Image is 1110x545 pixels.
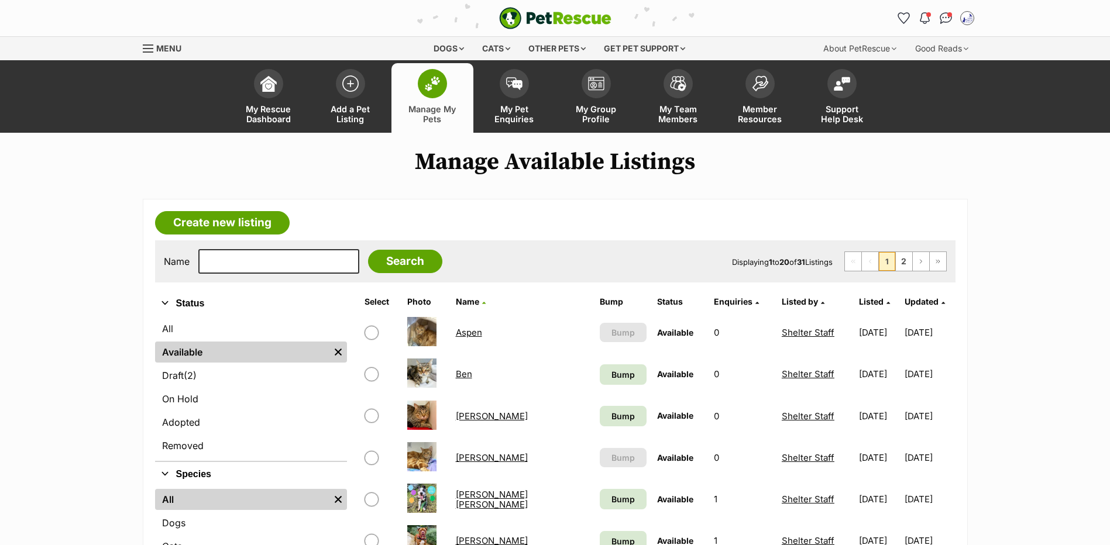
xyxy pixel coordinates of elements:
span: Available [657,453,693,463]
a: Shelter Staff [782,327,834,338]
span: My Pet Enquiries [488,104,541,124]
span: Name [456,296,479,306]
th: Photo [403,292,450,311]
span: Member Resources [734,104,786,124]
a: Shelter Staff [782,368,834,380]
a: Conversations [937,9,956,27]
a: Available [155,342,329,363]
nav: Pagination [844,251,947,271]
div: Status [155,316,347,461]
div: About PetRescue [815,37,905,60]
a: [PERSON_NAME] [PERSON_NAME] [456,489,528,510]
a: Member Resources [719,63,801,133]
span: Page 1 [879,252,895,271]
label: Name [164,256,190,267]
img: help-desk-icon-fdf02630f3aa405de69fd3d07c3f3aa587a6932b1a1747fa1d2bba05be0121f9.svg [834,77,850,91]
span: My Group Profile [570,104,623,124]
th: Select [360,292,401,311]
button: Species [155,467,347,482]
a: Remove filter [329,342,347,363]
img: notifications-46538b983faf8c2785f20acdc204bb7945ddae34d4c08c2a6579f10ce5e182be.svg [920,12,929,24]
a: Bump [600,406,646,426]
a: Page 2 [896,252,912,271]
span: Manage My Pets [406,104,459,124]
div: Get pet support [596,37,693,60]
a: Aspen [456,327,482,338]
a: Name [456,296,486,306]
span: Available [657,411,693,420]
strong: 20 [779,257,789,267]
button: My account [958,9,977,27]
a: Add a Pet Listing [310,63,391,133]
a: Bump [600,489,646,509]
a: PetRescue [499,7,611,29]
span: translation missing: en.admin.listings.index.attributes.enquiries [714,296,752,306]
td: [DATE] [905,396,954,436]
a: Manage My Pets [391,63,473,133]
td: [DATE] [905,312,954,353]
a: Draft [155,365,347,386]
img: dashboard-icon-eb2f2d2d3e046f16d808141f083e7271f6b2e854fb5c12c21221c1fb7104beca.svg [260,75,277,92]
td: [DATE] [905,354,954,394]
img: chat-41dd97257d64d25036548639549fe6c8038ab92f7586957e7f3b1b290dea8141.svg [940,12,952,24]
ul: Account quick links [895,9,977,27]
td: [DATE] [854,479,903,519]
img: team-members-icon-5396bd8760b3fe7c0b43da4ab00e1e3bb1a5d9ba89233759b79545d2d3fc5d0d.svg [670,76,686,91]
td: [DATE] [854,312,903,353]
a: Menu [143,37,190,58]
a: Support Help Desk [801,63,883,133]
strong: 31 [797,257,805,267]
img: manage-my-pets-icon-02211641906a0b7f246fdf0571729dbe1e7629f14944591b6c1af311fb30b64b.svg [424,76,441,91]
span: Bump [611,326,635,339]
td: 0 [709,312,776,353]
button: Notifications [916,9,934,27]
a: My Group Profile [555,63,637,133]
img: Shelter Staff profile pic [961,12,973,24]
button: Status [155,296,347,311]
span: Bump [611,493,635,505]
span: Bump [611,410,635,422]
a: Adopted [155,412,347,433]
input: Search [368,250,442,273]
td: 0 [709,437,776,478]
span: Available [657,327,693,337]
button: Bump [600,323,646,342]
a: Next page [913,252,929,271]
span: Previous page [862,252,878,271]
a: Ben [456,368,472,380]
div: Dogs [425,37,472,60]
a: [PERSON_NAME] [456,411,528,422]
span: Available [657,369,693,379]
strong: 1 [769,257,772,267]
div: Good Reads [907,37,977,60]
a: Create new listing [155,211,290,234]
td: 0 [709,396,776,436]
img: logo-e224e6f780fb5917bec1dbf3a21bbac754714ae5b6737aabdf751b685950b380.svg [499,7,611,29]
a: Enquiries [714,296,759,306]
a: Last page [930,252,946,271]
img: add-pet-listing-icon-0afa8454b4691262ce3f59096e99ab1cd57d4a30225e0717b998d2c9b9846f56.svg [342,75,359,92]
span: My Rescue Dashboard [242,104,295,124]
td: 0 [709,354,776,394]
span: Listed by [782,296,818,306]
button: Bump [600,448,646,467]
a: My Pet Enquiries [473,63,555,133]
div: Cats [474,37,518,60]
span: Displaying to of Listings [732,257,833,267]
a: Shelter Staff [782,411,834,422]
a: Updated [905,296,945,306]
td: 1 [709,479,776,519]
a: Listed by [782,296,824,306]
span: Updated [905,296,939,306]
img: group-profile-icon-3fa3cf56718a62981997c0bc7e787c4b2cf8bcc04b72c1350f741eb67cf2f40e.svg [588,77,604,91]
td: [DATE] [854,354,903,394]
span: Support Help Desk [816,104,868,124]
a: Shelter Staff [782,452,834,463]
a: Removed [155,435,347,456]
td: [DATE] [905,479,954,519]
a: Bump [600,364,646,385]
a: Favourites [895,9,913,27]
a: On Hold [155,388,347,409]
td: [DATE] [854,396,903,436]
a: Shelter Staff [782,494,834,505]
